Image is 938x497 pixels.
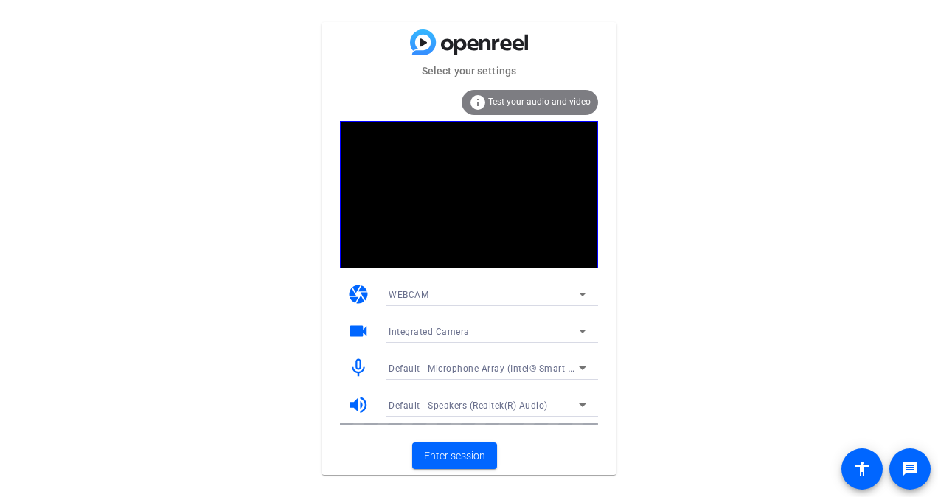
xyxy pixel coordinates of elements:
[424,448,485,464] span: Enter session
[410,29,528,55] img: blue-gradient.svg
[469,94,487,111] mat-icon: info
[389,400,548,411] span: Default - Speakers (Realtek(R) Audio)
[389,362,754,374] span: Default - Microphone Array (Intel® Smart Sound Technology for Digital Microphones)
[853,460,871,478] mat-icon: accessibility
[322,63,616,79] mat-card-subtitle: Select your settings
[389,327,470,337] span: Integrated Camera
[347,283,369,305] mat-icon: camera
[412,442,497,469] button: Enter session
[347,320,369,342] mat-icon: videocam
[389,290,428,300] span: WEBCAM
[347,357,369,379] mat-icon: mic_none
[901,460,919,478] mat-icon: message
[347,394,369,416] mat-icon: volume_up
[488,97,591,107] span: Test your audio and video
